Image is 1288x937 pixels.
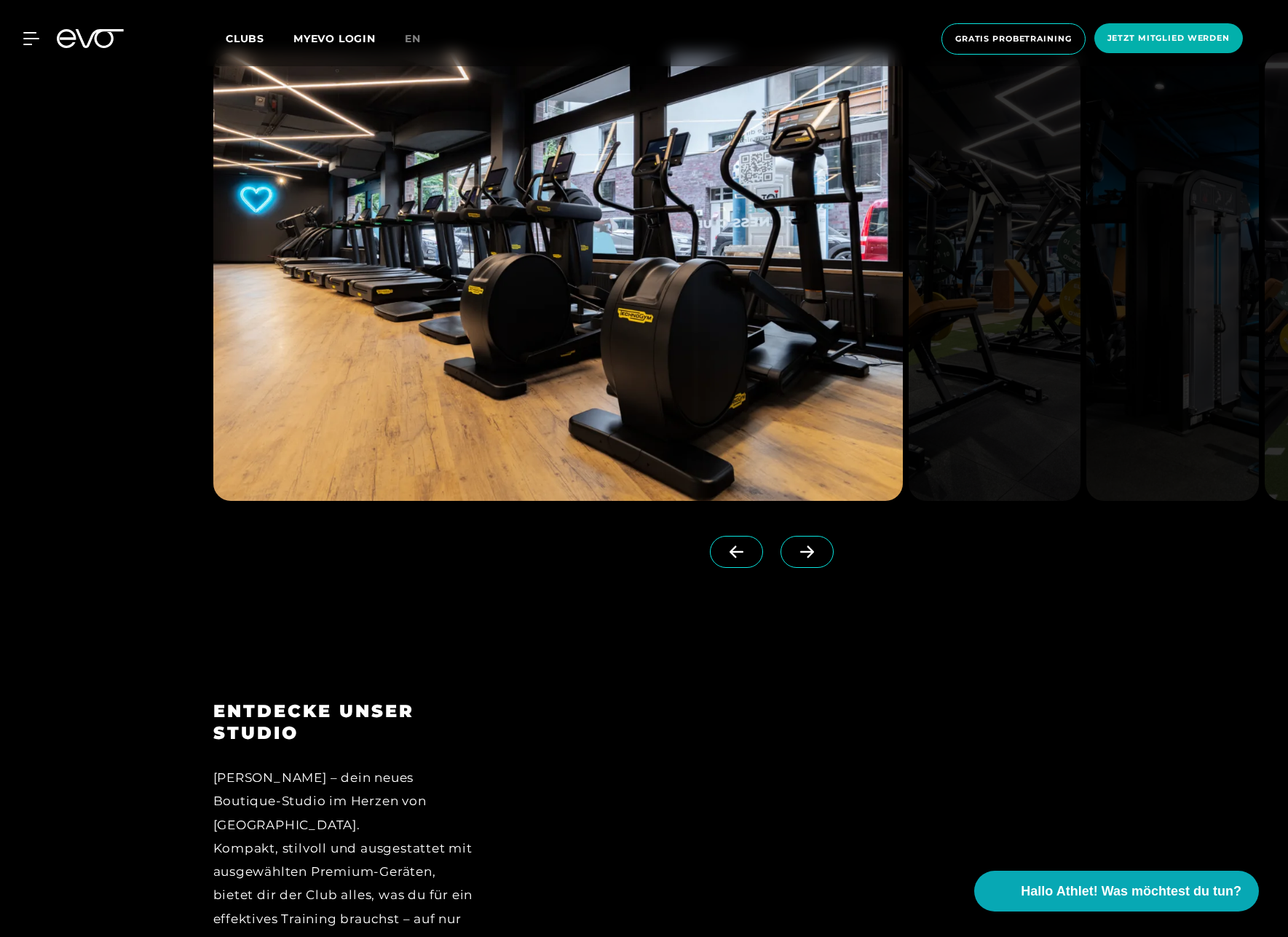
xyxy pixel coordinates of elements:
h3: ENTDECKE UNSER STUDIO [213,700,473,744]
span: en [405,32,421,45]
a: Gratis Probetraining [937,23,1090,55]
img: evofitness [213,52,903,501]
a: Jetzt Mitglied werden [1090,23,1247,55]
span: Clubs [226,32,264,45]
span: Gratis Probetraining [955,33,1072,45]
a: Clubs [226,31,293,45]
a: en [405,31,438,47]
img: evofitness [1086,52,1259,501]
span: Hallo Athlet! Was möchtest du tun? [1021,882,1241,901]
img: evofitness [909,52,1081,501]
a: MYEVO LOGIN [293,32,376,45]
button: Hallo Athlet! Was möchtest du tun? [974,871,1259,912]
span: Jetzt Mitglied werden [1107,32,1230,44]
